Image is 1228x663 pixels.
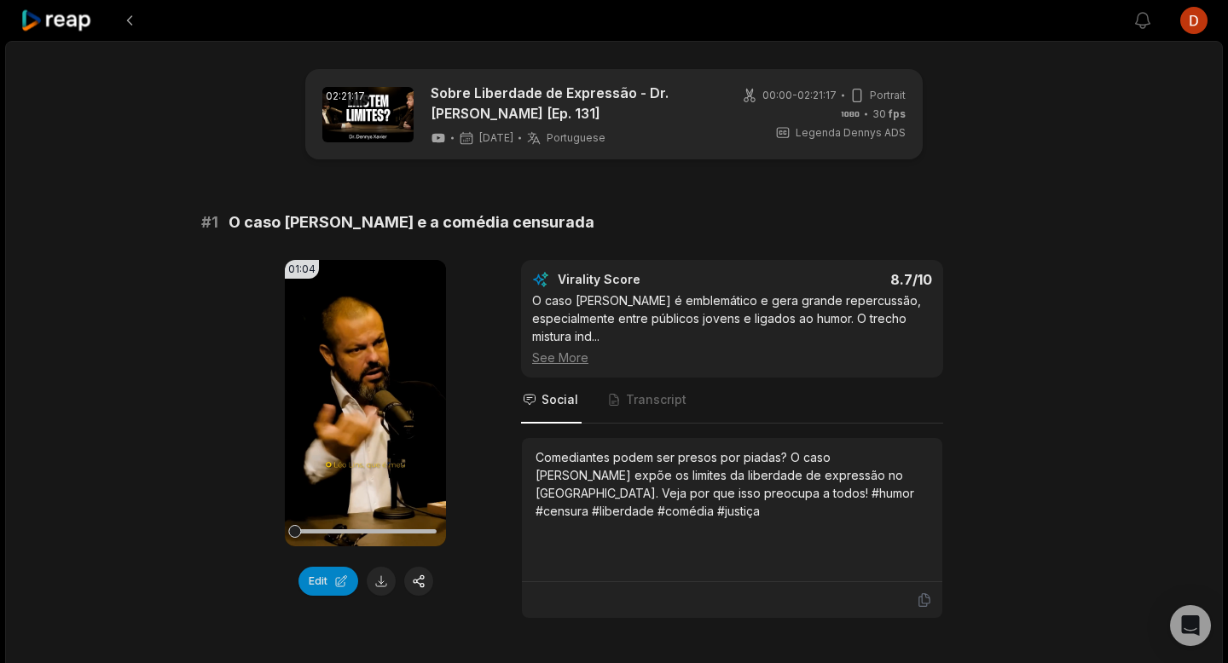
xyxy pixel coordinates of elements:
div: 8.7 /10 [750,271,933,288]
div: Comediantes podem ser presos por piadas? O caso [PERSON_NAME] expõe os limites da liberdade de ex... [536,448,929,520]
span: fps [889,107,906,120]
nav: Tabs [521,378,943,424]
span: O caso [PERSON_NAME] e a comédia censurada [229,210,594,234]
span: Portuguese [547,131,605,145]
div: O caso [PERSON_NAME] é emblemático e gera grande repercussão, especialmente entre públicos jovens... [532,291,932,366]
button: Edit [298,567,358,596]
video: Your browser does not support mp4 format. [285,260,446,546]
span: Legenda Dennys ADS [796,125,906,141]
span: 30 [872,107,906,122]
span: Portrait [870,88,906,103]
span: Social [542,391,578,408]
div: Virality Score [558,271,741,288]
span: [DATE] [479,131,513,145]
div: Open Intercom Messenger [1170,605,1211,646]
div: See More [532,349,932,366]
a: Sobre Liberdade de Expressão - Dr. [PERSON_NAME] [Ep. 131] [431,83,721,124]
span: Transcript [626,391,686,408]
span: # 1 [201,210,218,234]
span: 00:00 - 02:21:17 [762,88,837,103]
